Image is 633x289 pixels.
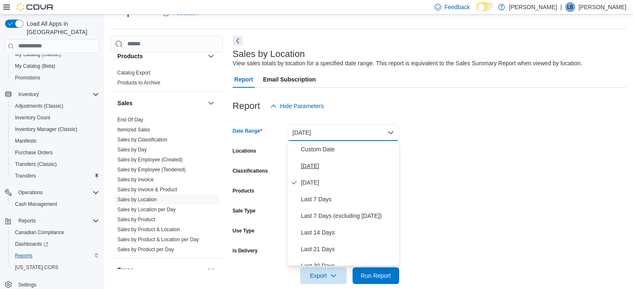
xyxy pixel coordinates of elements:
span: Reports [18,217,36,224]
span: Sales by Product [117,216,155,223]
h3: Report [233,101,260,111]
a: Purchase Orders [12,148,56,158]
a: Sales by Invoice [117,177,154,183]
span: Sales by Location [117,196,157,203]
span: Operations [15,188,99,198]
span: Sales by Invoice [117,176,154,183]
h3: Sales by Location [233,49,305,59]
a: Sales by Product & Location per Day [117,237,199,242]
span: Custom Date [301,144,396,154]
span: Canadian Compliance [15,229,64,236]
span: Transfers (Classic) [15,161,57,168]
span: My Catalog (Beta) [15,63,55,69]
span: Reports [12,251,99,261]
span: [US_STATE] CCRS [15,264,58,271]
button: Purchase Orders [8,147,102,158]
button: [US_STATE] CCRS [8,262,102,273]
span: Last 14 Days [301,227,396,237]
button: Inventory Count [8,112,102,124]
span: Transfers (Classic) [12,159,99,169]
span: Sales by Invoice & Product [117,186,177,193]
button: Reports [2,215,102,227]
a: Dashboards [12,239,52,249]
a: Sales by Employee (Created) [117,157,183,163]
a: Adjustments (Classic) [12,101,67,111]
button: Sales [206,98,216,108]
span: Adjustments (Classic) [15,103,63,109]
span: Promotions [12,73,99,83]
span: Last 21 Days [301,244,396,254]
h3: Products [117,52,143,60]
button: Taxes [206,265,216,275]
button: My Catalog (Beta) [8,60,102,72]
button: Reports [15,216,39,226]
button: My Catalog (Classic) [8,49,102,60]
a: Sales by Employee (Tendered) [117,167,186,173]
button: Manifests [8,135,102,147]
span: Dashboards [15,241,48,247]
span: Adjustments (Classic) [12,101,99,111]
a: Inventory Manager (Classic) [12,124,81,134]
span: Sales by Employee (Created) [117,156,183,163]
span: Sales by Product & Location [117,226,180,233]
a: Itemized Sales [117,127,150,133]
span: [DATE] [301,161,396,171]
span: Inventory Manager (Classic) [12,124,99,134]
span: Load All Apps in [GEOGRAPHIC_DATA] [23,20,99,36]
span: Cash Management [15,201,57,207]
img: Cova [17,3,54,11]
div: Products [111,68,223,91]
a: Sales by Classification [117,137,167,143]
a: Reports [12,251,36,261]
p: | [560,2,562,12]
button: Reports [8,250,102,262]
span: Canadian Compliance [12,227,99,237]
span: Sales by Product & Location per Day [117,236,199,243]
span: Inventory [18,91,39,98]
button: [DATE] [288,124,399,141]
span: Products to Archive [117,79,160,86]
a: Dashboards [8,238,102,250]
a: Catalog Export [117,70,150,76]
h3: Sales [117,99,133,107]
span: End Of Day [117,116,143,123]
a: Transfers (Classic) [12,159,60,169]
button: Export [300,267,347,284]
span: Purchase Orders [15,149,53,156]
h3: Taxes [117,266,134,274]
button: Next [233,36,243,46]
button: Products [206,51,216,61]
button: Adjustments (Classic) [8,100,102,112]
a: [US_STATE] CCRS [12,262,62,272]
label: Products [233,188,254,194]
span: Cash Management [12,199,99,209]
div: Sales [111,115,223,258]
label: Date Range [233,128,262,134]
span: LB [567,2,573,12]
span: Sales by Product per Day [117,246,174,253]
button: Operations [15,188,46,198]
a: Sales by Location per Day [117,207,176,212]
span: [DATE] [301,178,396,188]
span: My Catalog (Classic) [15,51,61,58]
span: Last 7 Days [301,194,396,204]
button: Hide Parameters [267,98,327,114]
p: [PERSON_NAME] [509,2,557,12]
span: Feedback [444,3,470,11]
a: Sales by Location [117,197,157,203]
a: Transfers [12,171,39,181]
span: Email Subscription [263,71,316,88]
a: Sales by Invoice & Product [117,187,177,193]
button: Products [117,52,204,60]
label: Is Delivery [233,247,258,254]
span: Dashboards [12,239,99,249]
span: My Catalog (Classic) [12,49,99,59]
span: Last 7 Days (excluding [DATE]) [301,211,396,221]
span: My Catalog (Beta) [12,61,99,71]
a: Canadian Compliance [12,227,67,237]
button: Canadian Compliance [8,227,102,238]
span: Settings [18,282,36,288]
